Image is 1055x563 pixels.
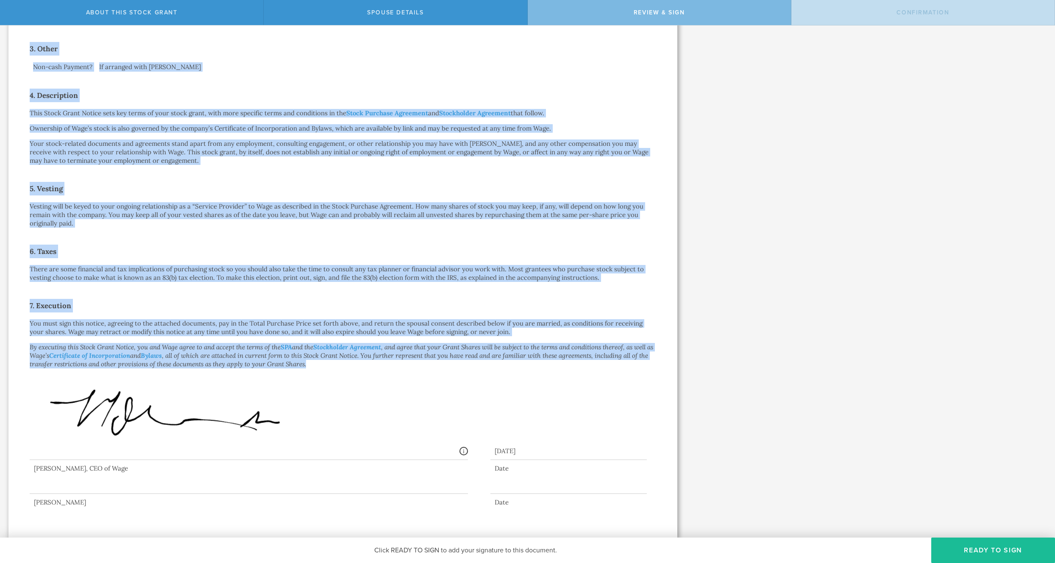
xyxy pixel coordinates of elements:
[30,139,656,165] p: Your stock-related documents and agreements stand apart from any employment, consulting engagemen...
[30,299,656,312] h2: 7. Execution
[367,9,423,16] span: Spouse Details
[896,9,949,16] span: Confirmation
[30,62,96,72] td: Non-cash Payment?
[30,109,656,117] p: This Stock Grant Notice sets key terms of your stock grant, with more specific terms and conditio...
[34,379,335,462] img: IYABCAAAQhAID0BhFr6EGEgBCAAAQhAAAJXJYBQu2rk8RsCEIAABCAAgfQEEGrpQ4SBEIAABCAAAQhclQBC7aqRx28IQAACEI...
[313,343,381,351] a: Stockholder Agreement
[30,245,656,258] h2: 6. Taxes
[346,109,428,117] a: Stock Purchase Agreement
[30,343,653,368] em: By executing this Stock Grant Notice, you and Wage agree to and accept the terms of the and the ,...
[30,182,656,195] h2: 5. Vesting
[490,498,647,507] div: Date
[490,438,647,460] div: [DATE]
[141,351,162,360] a: Bylaws
[30,319,656,336] p: You must sign this notice, agreeing to the attached documents, pay in the Total Purchase Price se...
[49,351,130,360] a: Certificate of Incorporation
[439,109,511,117] a: Stockholder Agreement
[281,343,292,351] a: SPA
[931,538,1055,563] button: Ready to Sign
[30,498,468,507] div: [PERSON_NAME]
[30,202,656,228] p: Vesting will be keyed to your ongoing relationship as a “Service Provider” to Wage as described i...
[86,9,178,16] span: About this stock grant
[30,89,656,102] h2: 4. Description
[634,9,685,16] span: Review & Sign
[30,124,656,133] p: Ownership of Wage’s stock is also governed by the company’s Certificate of Incorporation and Byla...
[96,62,656,72] td: If arranged with [PERSON_NAME]
[30,265,656,282] p: There are some financial and tax implications of purchasing stock so you should also take the tim...
[30,42,656,56] h2: 3. Other
[374,546,557,555] span: Click READY TO SIGN to add your signature to this document.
